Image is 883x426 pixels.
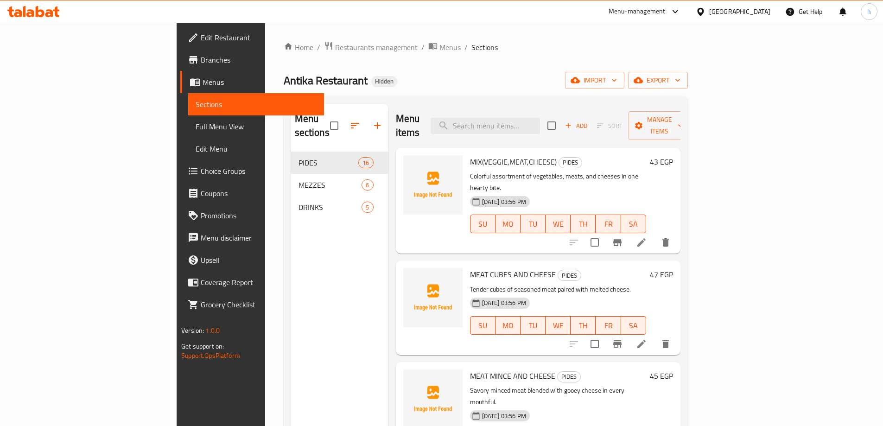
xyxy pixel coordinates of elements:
span: 5 [362,203,373,212]
a: Choice Groups [180,160,324,182]
a: Coupons [180,182,324,204]
span: MEZZES [299,179,362,191]
button: Add section [366,114,388,137]
span: 16 [359,159,373,167]
span: TU [524,319,542,332]
span: TH [574,319,592,332]
nav: Menu sections [291,148,388,222]
a: Branches [180,49,324,71]
a: Grocery Checklist [180,293,324,316]
button: export [628,72,688,89]
h6: 45 EGP [650,369,673,382]
span: Promotions [201,210,317,221]
span: [DATE] 03:56 PM [478,197,530,206]
button: import [565,72,624,89]
span: Add item [561,119,591,133]
button: TU [521,316,546,335]
span: PIDES [559,157,582,168]
a: Menu disclaimer [180,227,324,249]
button: SU [470,215,495,233]
a: Edit Menu [188,138,324,160]
span: Edit Restaurant [201,32,317,43]
span: import [572,75,617,86]
div: items [358,157,373,168]
span: Restaurants management [335,42,418,53]
span: MEAT CUBES AND CHEESE [470,267,556,281]
span: Select all sections [324,116,344,135]
a: Full Menu View [188,115,324,138]
div: [GEOGRAPHIC_DATA] [709,6,770,17]
a: Menus [428,41,461,53]
span: h [867,6,871,17]
span: Hidden [371,77,397,85]
a: Edit menu item [636,338,647,350]
span: Coupons [201,188,317,199]
span: Version: [181,324,204,337]
button: TU [521,215,546,233]
span: Select to update [585,334,604,354]
button: SU [470,316,495,335]
a: Coverage Report [180,271,324,293]
div: Hidden [371,76,397,87]
span: SU [474,217,492,231]
button: FR [596,215,621,233]
div: MEZZES6 [291,174,388,196]
button: delete [654,231,677,254]
input: search [431,118,540,134]
span: PIDES [299,157,359,168]
h6: 43 EGP [650,155,673,168]
span: Menus [439,42,461,53]
span: Select section first [591,119,629,133]
span: Select section [542,116,561,135]
span: MEAT MINCE AND CHEESE [470,369,555,383]
button: Add [561,119,591,133]
span: Sections [471,42,498,53]
span: Branches [201,54,317,65]
div: DRINKS5 [291,196,388,218]
span: Get support on: [181,340,224,352]
button: Branch-specific-item [606,231,629,254]
span: DRINKS [299,202,362,213]
button: Branch-specific-item [606,333,629,355]
span: Edit Menu [196,143,317,154]
button: Manage items [629,111,691,140]
span: Select to update [585,233,604,252]
span: [DATE] 03:56 PM [478,299,530,307]
span: PIDES [558,371,580,382]
a: Edit menu item [636,237,647,248]
span: FR [599,217,617,231]
div: PIDES16 [291,152,388,174]
li: / [464,42,468,53]
h2: Menu items [396,112,420,140]
span: MO [499,217,517,231]
div: items [362,202,373,213]
button: WE [546,215,571,233]
span: WE [549,217,567,231]
span: Choice Groups [201,165,317,177]
span: Upsell [201,254,317,266]
a: Restaurants management [324,41,418,53]
button: TH [571,316,596,335]
a: Sections [188,93,324,115]
span: WE [549,319,567,332]
li: / [421,42,425,53]
p: Savory minced meat blended with gooey cheese in every mouthful. [470,385,646,408]
nav: breadcrumb [284,41,688,53]
span: MO [499,319,517,332]
span: Full Menu View [196,121,317,132]
span: Sort sections [344,114,366,137]
a: Upsell [180,249,324,271]
span: SA [625,319,642,332]
span: MIX(VEGGIE,MEAT,CHEESE) [470,155,557,169]
span: Manage items [636,114,683,137]
span: PIDES [558,270,581,281]
button: TH [571,215,596,233]
div: Menu-management [609,6,666,17]
a: Edit Restaurant [180,26,324,49]
span: SA [625,217,642,231]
